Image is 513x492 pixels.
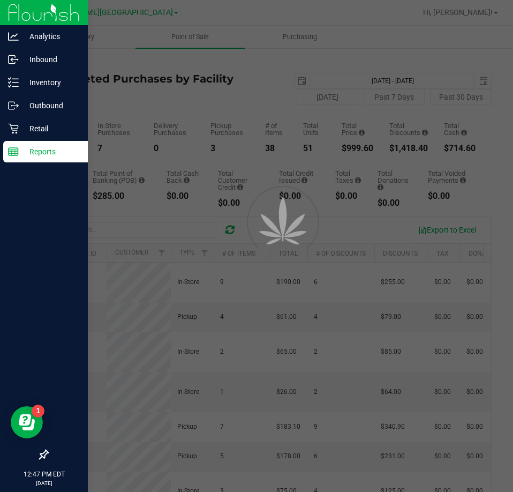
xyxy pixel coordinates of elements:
[8,123,19,134] inline-svg: Retail
[19,53,83,66] p: Inbound
[8,100,19,111] inline-svg: Outbound
[8,146,19,157] inline-svg: Reports
[8,31,19,42] inline-svg: Analytics
[5,469,83,479] p: 12:47 PM EDT
[8,77,19,88] inline-svg: Inventory
[19,145,83,158] p: Reports
[32,405,44,418] iframe: Resource center unread badge
[8,54,19,65] inline-svg: Inbound
[19,99,83,112] p: Outbound
[11,406,43,438] iframe: Resource center
[19,76,83,89] p: Inventory
[5,479,83,487] p: [DATE]
[19,122,83,135] p: Retail
[19,30,83,43] p: Analytics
